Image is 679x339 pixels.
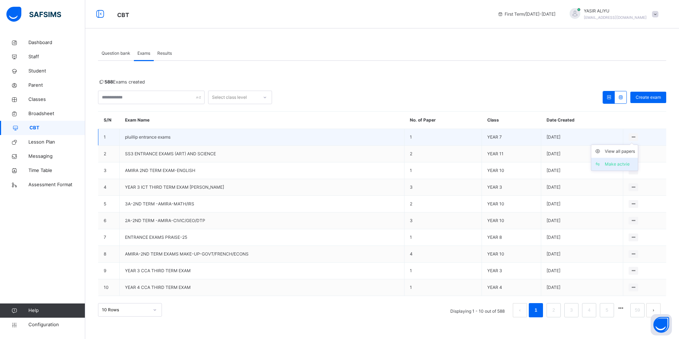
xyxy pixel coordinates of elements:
span: Time Table [28,167,85,174]
td: [DATE] [541,229,623,246]
td: 3 [98,162,120,179]
th: No. of Paper [404,112,482,129]
span: Parent [28,82,85,89]
td: YEAR 3 [482,263,541,279]
li: 下一页 [646,303,661,317]
td: 6 [98,212,120,229]
td: [DATE] [541,129,623,146]
span: Create exam [636,94,661,101]
li: 上一页 [513,303,527,317]
div: Select class level [212,91,247,104]
th: Class [482,112,541,129]
li: 向后 5 页 [616,303,626,313]
b: 588 [104,79,113,85]
td: 1 [404,263,482,279]
td: YEAR 4 [482,279,541,296]
td: YEAR 10 [482,196,541,212]
td: 3 [404,212,482,229]
span: ENTRANCE EXAMS PRAISE-25 [125,235,187,240]
li: 1 [529,303,543,317]
td: 4 [404,246,482,263]
span: session/term information [498,11,555,17]
td: [DATE] [541,212,623,229]
td: 2 [404,196,482,212]
button: Open asap [651,314,672,335]
span: YEAR 3 CCA THIRD TERM EXAM [125,268,191,273]
td: [DATE] [541,146,623,162]
td: YEAR 11 [482,146,541,162]
span: Messaging [28,153,85,160]
td: 1 [98,129,120,146]
span: CBT [29,124,85,131]
div: YASIRALIYU [563,8,662,21]
span: CBT [117,11,129,18]
a: 2 [550,306,557,315]
th: Exam Name [120,112,404,129]
td: YEAR 10 [482,246,541,263]
span: SS3 ENTRANCE EXAMS (ART) AND SCIENCE [125,151,216,156]
span: Help [28,307,85,314]
span: Broadsheet [28,110,85,117]
div: View all papers [605,148,635,155]
td: YEAR 3 [482,179,541,196]
a: 59 [633,306,642,315]
span: pluillip entrance exams [125,134,170,140]
span: Question bank [102,50,130,56]
span: Results [157,50,172,56]
a: 5 [603,306,610,315]
span: Exams [137,50,150,56]
li: Displaying 1 - 10 out of 588 [445,303,510,317]
td: [DATE] [541,279,623,296]
td: 2 [98,146,120,162]
td: 7 [98,229,120,246]
td: 1 [404,279,482,296]
td: YEAR 10 [482,162,541,179]
span: 2A-2ND TERM -AMIRA-CIVIC/GEO/DTP [125,218,205,223]
th: S/N [98,112,120,129]
li: 4 [582,303,596,317]
span: YEAR 3 ICT THIRD TERM EXAM [PERSON_NAME] [125,184,224,190]
span: Dashboard [28,39,85,46]
div: Make actvie [605,161,635,168]
td: [DATE] [541,179,623,196]
td: 2 [404,146,482,162]
button: next page [646,303,661,317]
span: [EMAIL_ADDRESS][DOMAIN_NAME] [584,15,647,20]
td: 1 [404,129,482,146]
li: 5 [600,303,614,317]
span: YEAR 4 CCA THIRD TERM EXAM [125,285,191,290]
li: 3 [564,303,578,317]
td: YEAR 8 [482,229,541,246]
td: 5 [98,196,120,212]
td: YEAR 7 [482,129,541,146]
a: 1 [532,306,539,315]
td: [DATE] [541,162,623,179]
a: 4 [586,306,592,315]
td: YEAR 10 [482,212,541,229]
span: 3A-2ND TERM -AMIRA-MATH/IRS [125,201,194,206]
span: Classes [28,96,85,103]
td: [DATE] [541,263,623,279]
td: 3 [404,179,482,196]
img: safsims [6,7,61,22]
span: YASIR ALIYU [584,8,647,14]
td: 9 [98,263,120,279]
td: 1 [404,229,482,246]
span: AMIRA 2ND TERM EXAM-ENGLISH [125,168,195,173]
td: 4 [98,179,120,196]
div: 10 Rows [102,307,149,313]
li: 2 [547,303,561,317]
span: Configuration [28,321,85,328]
span: Lesson Plan [28,139,85,146]
a: 3 [568,306,575,315]
span: Student [28,68,85,75]
span: Assessment Format [28,181,85,188]
td: 10 [98,279,120,296]
td: [DATE] [541,246,623,263]
span: Staff [28,53,85,60]
td: [DATE] [541,196,623,212]
li: 59 [630,303,645,317]
button: prev page [513,303,527,317]
th: Date Created [541,112,623,129]
td: 8 [98,246,120,263]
